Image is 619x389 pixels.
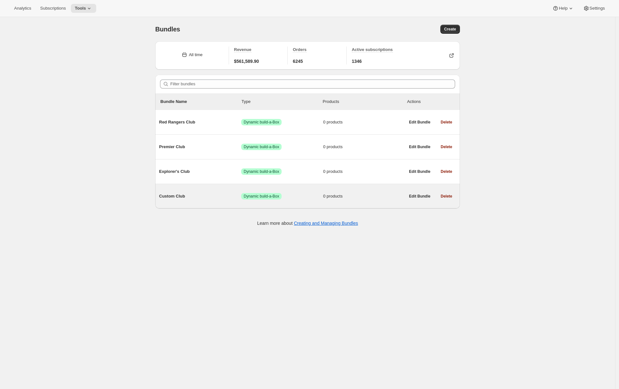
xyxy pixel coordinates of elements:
button: Analytics [10,4,35,13]
span: Subscriptions [40,6,66,11]
span: Bundles [155,26,180,33]
button: Tools [71,4,96,13]
span: Tools [75,6,86,11]
span: Red Rangers Club [159,119,241,125]
span: 0 products [323,144,405,150]
span: Dynamic build-a-Box [244,194,279,199]
button: Edit Bundle [405,192,434,201]
span: Help [559,6,567,11]
span: 0 products [323,168,405,175]
span: Dynamic build-a-Box [244,144,279,149]
p: Learn more about [257,220,358,226]
a: Creating and Managing Bundles [294,221,358,226]
span: 0 products [323,193,405,199]
span: Active subscriptions [352,47,393,52]
button: Delete [437,192,456,201]
span: Edit Bundle [409,144,430,149]
button: Subscriptions [36,4,70,13]
span: Edit Bundle [409,194,430,199]
span: 6245 [293,58,303,64]
button: Edit Bundle [405,167,434,176]
span: 0 products [323,119,405,125]
span: Dynamic build-a-Box [244,169,279,174]
span: Delete [441,169,452,174]
span: Revenue [234,47,251,52]
span: Analytics [14,6,31,11]
div: Products [323,98,404,105]
button: Delete [437,118,456,127]
span: Delete [441,194,452,199]
button: Settings [579,4,609,13]
span: Settings [589,6,605,11]
span: Dynamic build-a-Box [244,120,279,125]
button: Delete [437,167,456,176]
button: Edit Bundle [405,142,434,151]
button: Help [548,4,578,13]
button: Edit Bundle [405,118,434,127]
div: Actions [407,98,455,105]
span: Edit Bundle [409,120,430,125]
input: Filter bundles [170,80,455,89]
span: Custom Club [159,193,241,199]
span: Delete [441,144,452,149]
span: Delete [441,120,452,125]
button: Create [440,25,460,34]
span: Premier Club [159,144,241,150]
span: 1346 [352,58,362,64]
span: Orders [293,47,307,52]
span: Explorer's Club [159,168,241,175]
p: Bundle Name [160,98,242,105]
span: Create [444,27,456,32]
button: Delete [437,142,456,151]
span: Edit Bundle [409,169,430,174]
div: Type [242,98,323,105]
div: All time [189,52,203,58]
span: $561,589.90 [234,58,259,64]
